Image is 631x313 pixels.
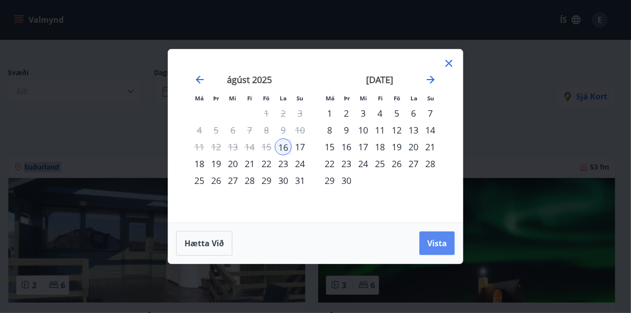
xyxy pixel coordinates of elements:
[275,172,292,189] div: 30
[292,122,308,138] td: Not available. sunnudagur, 10. ágúst 2025
[355,155,371,172] div: 24
[321,105,338,122] div: 1
[355,155,371,172] td: Choose miðvikudagur, 24. september 2025 as your check-out date. It’s available.
[388,122,405,138] div: 12
[241,155,258,172] div: 21
[292,172,308,189] div: 31
[208,172,224,189] div: 26
[338,155,355,172] td: Choose þriðjudagur, 23. september 2025 as your check-out date. It’s available.
[258,138,275,155] td: Not available. föstudagur, 15. ágúst 2025
[275,122,292,138] td: Not available. laugardagur, 9. ágúst 2025
[208,155,224,172] td: Choose þriðjudagur, 19. ágúst 2025 as your check-out date. It’s available.
[338,122,355,138] div: 9
[405,155,422,172] td: Choose laugardagur, 27. september 2025 as your check-out date. It’s available.
[208,172,224,189] td: Choose þriðjudagur, 26. ágúst 2025 as your check-out date. It’s available.
[321,155,338,172] div: 22
[405,122,422,138] td: Choose laugardagur, 13. september 2025 as your check-out date. It’s available.
[410,94,417,102] small: La
[355,122,371,138] div: 10
[241,155,258,172] td: Choose fimmtudagur, 21. ágúst 2025 as your check-out date. It’s available.
[258,172,275,189] td: Choose föstudagur, 29. ágúst 2025 as your check-out date. It’s available.
[405,105,422,122] div: 6
[371,155,388,172] div: 25
[388,138,405,155] td: Choose föstudagur, 19. september 2025 as your check-out date. It’s available.
[344,94,350,102] small: Þr
[227,74,272,86] strong: ágúst 2025
[405,122,422,138] div: 13
[394,94,401,102] small: Fö
[321,155,338,172] td: Choose mánudagur, 22. september 2025 as your check-out date. It’s available.
[275,105,292,122] td: Not available. laugardagur, 2. ágúst 2025
[224,138,241,155] td: Not available. miðvikudagur, 13. ágúst 2025
[388,105,405,122] td: Choose föstudagur, 5. september 2025 as your check-out date. It’s available.
[224,172,241,189] div: 27
[388,155,405,172] div: 26
[258,155,275,172] td: Choose föstudagur, 22. ágúst 2025 as your check-out date. It’s available.
[338,105,355,122] div: 2
[292,138,308,155] td: Choose sunnudagur, 17. ágúst 2025 as your check-out date. It’s available.
[275,172,292,189] td: Choose laugardagur, 30. ágúst 2025 as your check-out date. It’s available.
[371,138,388,155] td: Choose fimmtudagur, 18. september 2025 as your check-out date. It’s available.
[224,155,241,172] td: Choose miðvikudagur, 20. ágúst 2025 as your check-out date. It’s available.
[292,155,308,172] td: Choose sunnudagur, 24. ágúst 2025 as your check-out date. It’s available.
[195,94,204,102] small: Má
[208,122,224,138] td: Not available. þriðjudagur, 5. ágúst 2025
[338,138,355,155] td: Choose þriðjudagur, 16. september 2025 as your check-out date. It’s available.
[180,61,451,211] div: Calendar
[258,172,275,189] div: 29
[338,122,355,138] td: Choose þriðjudagur, 9. september 2025 as your check-out date. It’s available.
[280,94,287,102] small: La
[378,94,383,102] small: Fi
[371,122,388,138] td: Choose fimmtudagur, 11. september 2025 as your check-out date. It’s available.
[419,231,455,255] button: Vista
[422,105,439,122] td: Choose sunnudagur, 7. september 2025 as your check-out date. It’s available.
[371,122,388,138] div: 11
[405,138,422,155] div: 20
[355,105,371,122] div: 3
[422,138,439,155] div: 21
[321,172,338,189] div: 29
[208,155,224,172] div: 19
[388,122,405,138] td: Choose föstudagur, 12. september 2025 as your check-out date. It’s available.
[292,138,308,155] div: 17
[321,122,338,138] div: 8
[355,105,371,122] td: Choose miðvikudagur, 3. september 2025 as your check-out date. It’s available.
[275,155,292,172] div: 23
[241,172,258,189] td: Choose fimmtudagur, 28. ágúst 2025 as your check-out date. It’s available.
[292,105,308,122] td: Not available. sunnudagur, 3. ágúst 2025
[321,172,338,189] td: Choose mánudagur, 29. september 2025 as your check-out date. It’s available.
[191,155,208,172] td: Choose mánudagur, 18. ágúst 2025 as your check-out date. It’s available.
[263,94,270,102] small: Fö
[247,94,252,102] small: Fi
[338,155,355,172] div: 23
[258,155,275,172] div: 22
[321,138,338,155] div: 15
[371,105,388,122] div: 4
[176,231,232,256] button: Hætta við
[241,122,258,138] td: Not available. fimmtudagur, 7. ágúst 2025
[208,138,224,155] td: Not available. þriðjudagur, 12. ágúst 2025
[338,138,355,155] div: 16
[371,105,388,122] td: Choose fimmtudagur, 4. september 2025 as your check-out date. It’s available.
[360,94,368,102] small: Mi
[405,138,422,155] td: Choose laugardagur, 20. september 2025 as your check-out date. It’s available.
[224,122,241,138] td: Not available. miðvikudagur, 6. ágúst 2025
[321,138,338,155] td: Choose mánudagur, 15. september 2025 as your check-out date. It’s available.
[191,155,208,172] div: 18
[292,155,308,172] div: 24
[355,138,371,155] div: 17
[185,238,224,249] span: Hætta við
[422,105,439,122] div: 7
[338,172,355,189] td: Choose þriðjudagur, 30. september 2025 as your check-out date. It’s available.
[297,94,303,102] small: Su
[321,105,338,122] td: Choose mánudagur, 1. september 2025 as your check-out date. It’s available.
[355,138,371,155] td: Choose miðvikudagur, 17. september 2025 as your check-out date. It’s available.
[241,172,258,189] div: 28
[388,138,405,155] div: 19
[275,155,292,172] td: Choose laugardagur, 23. ágúst 2025 as your check-out date. It’s available.
[422,122,439,138] td: Choose sunnudagur, 14. september 2025 as your check-out date. It’s available.
[355,122,371,138] td: Choose miðvikudagur, 10. september 2025 as your check-out date. It’s available.
[191,138,208,155] td: Not available. mánudagur, 11. ágúst 2025
[422,138,439,155] td: Choose sunnudagur, 21. september 2025 as your check-out date. It’s available.
[405,105,422,122] td: Choose laugardagur, 6. september 2025 as your check-out date. It’s available.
